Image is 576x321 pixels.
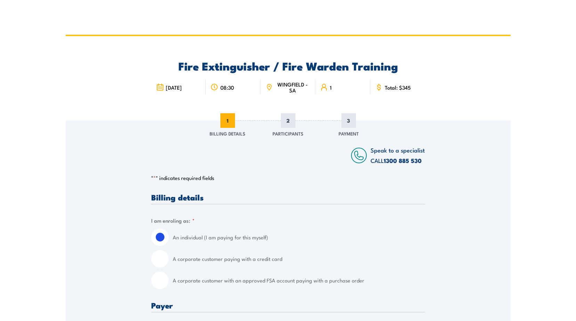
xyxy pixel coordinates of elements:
span: 1 [330,84,332,90]
span: Payment [339,130,359,137]
span: WINGFIELD - SA [275,81,310,93]
span: 1 [220,113,235,128]
span: [DATE] [166,84,182,90]
span: Speak to a specialist CALL [371,146,425,165]
span: Total: $345 [385,84,411,90]
span: 08:30 [220,84,234,90]
h2: Fire Extinguisher / Fire Warden Training [151,61,425,71]
h3: Billing details [151,193,425,201]
p: " " indicates required fields [151,174,425,181]
h3: Payer [151,301,425,309]
legend: I am enroling as: [151,216,195,224]
a: 1300 885 530 [384,156,422,165]
label: A corporate customer paying with a credit card [173,250,425,267]
span: Participants [273,130,303,137]
span: Billing Details [210,130,245,137]
label: An individual (I am paying for this myself) [173,229,425,246]
label: A corporate customer with an approved FSA account paying with a purchase order [173,272,425,289]
span: 2 [281,113,295,128]
span: 3 [341,113,356,128]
